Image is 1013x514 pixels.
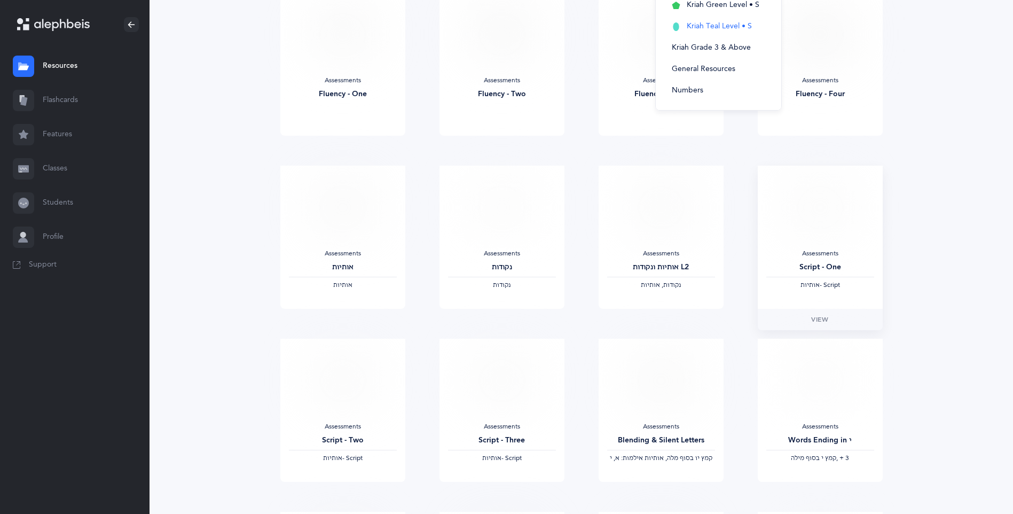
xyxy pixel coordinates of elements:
img: Fluency_2_thumbnail_1683460130.png [471,10,532,59]
button: Kriah Grade 3 & Above [664,37,773,59]
img: Test_Form_-_%D7%90%D7%95%D7%AA%D7%99%D7%95%D7%AA_%D7%95%D7%A0%D7%A7%D7%95%D7%93%D7%95%D7%AA_L2_Sc... [312,356,373,405]
div: - Script [766,281,874,290]
div: Assessments [607,250,715,258]
div: Words Ending in י [766,435,874,446]
div: Blending & Silent Letters [607,435,715,446]
div: Fluency - One [289,89,397,100]
div: Assessments [766,76,874,85]
span: General Resources [672,65,735,73]
div: Assessments [766,423,874,431]
span: Kriah Grade 3 & Above [672,43,751,52]
span: View [811,315,828,324]
span: Support [29,260,57,270]
div: Assessments [289,76,397,85]
img: Test_Form_-_%D7%90%D7%95%D7%AA%D7%99%D7%95%D7%AA_-Script_thumbnail_1703785823.png [789,183,851,232]
span: ‫קמץ י בסוף מילה‬ [791,454,836,462]
div: Assessments [607,76,715,85]
div: - Script [448,454,556,463]
div: Assessments [766,250,874,258]
div: ‪, + 3‬ [766,454,874,463]
span: Numbers [672,86,703,95]
img: Fluency_1_thumbnail_1683460130.png [312,10,373,59]
div: Assessments [448,423,556,431]
div: אותיות ונקודות L2 [607,262,715,273]
span: ‫נקודות, אותיות‬ [641,281,681,289]
div: Script - Two [289,435,397,446]
button: Numbers [664,80,773,102]
div: Script - One [766,262,874,273]
div: Assessments [289,250,397,258]
a: View [758,309,883,330]
div: אותיות [289,262,397,273]
img: Test_Form_-_Words_Ending_in_Yud_thumbnail_1683462364.png [789,356,851,405]
img: Test_Form_-_Blended_Endings_and_Silent_Letters_thumbnail_1703555235.png [630,356,692,405]
div: Assessments [607,423,715,431]
span: Kriah Teal Level • S [687,22,752,30]
button: Kriah Teal Level • S [664,16,773,37]
div: Script - Three [448,435,556,446]
div: - Script [289,454,397,463]
div: Assessments [448,76,556,85]
img: Fluency_3_thumbnail_1683460130.png [630,10,692,59]
div: Assessments [289,423,397,431]
span: Kriah Green Level • S [687,1,759,9]
div: Fluency - Two [448,89,556,100]
div: Fluency - Four [766,89,874,100]
span: ‫אותיות‬ [800,281,820,289]
div: נקודות [448,262,556,273]
span: ‫אותיות‬ [482,454,501,462]
span: ‫נקודות‬ [493,281,511,289]
div: Assessments [448,250,556,258]
button: General Resources [664,59,773,80]
img: Fluency_4_thumbnail_1683460130.png [789,10,851,59]
img: Test_Form_-_%D7%A0%D7%A7%D7%95%D7%93%D7%95%D7%AA_thumbnail_1703568348.png [471,183,532,232]
img: Test_Form_-_Blended_Endings_and_Silent_Letters-_Script_thumbnail_1703785830.png [471,356,532,405]
div: Fluency - Three [607,89,715,100]
img: Test_Form_-_%D7%90%D7%95%D7%AA%D7%99%D7%95%D7%AA_%D7%95%D7%A0%D7%A7%D7%95%D7%93%D7%95%D7%AA_L2_th... [630,183,692,232]
span: ‫אותיות‬ [333,281,352,289]
span: ‫קמץ יו בסוף מלה, אותיות אילמות: א, י‬ [610,454,712,462]
img: Test_Form_-_%D7%90%D7%95%D7%AA%D7%99%D7%95%D7%AA_thumbnail_1703568131.png [312,183,373,232]
span: ‫אותיות‬ [323,454,342,462]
